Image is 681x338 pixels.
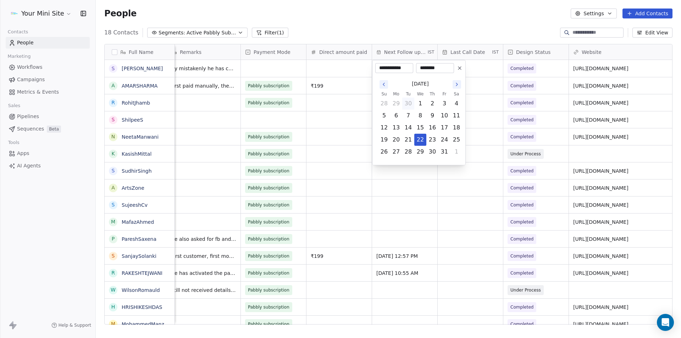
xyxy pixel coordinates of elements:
[414,90,426,98] th: Wednesday
[451,110,462,121] button: Saturday, October 11th, 2025
[427,134,438,145] button: Thursday, October 23rd, 2025
[378,110,390,121] button: Sunday, October 5th, 2025
[378,122,390,133] button: Sunday, October 12th, 2025
[427,98,438,109] button: Thursday, October 2nd, 2025
[402,90,414,98] th: Tuesday
[391,110,402,121] button: Monday, October 6th, 2025
[450,90,463,98] th: Saturday
[439,110,450,121] button: Friday, October 10th, 2025
[378,98,390,109] button: Sunday, September 28th, 2025
[391,146,402,157] button: Monday, October 27th, 2025
[415,122,426,133] button: Wednesday, October 15th, 2025
[453,80,461,89] button: Go to the Next Month
[451,122,462,133] button: Saturday, October 18th, 2025
[439,146,450,157] button: Friday, October 31st, 2025
[378,90,463,158] table: October 2025
[439,134,450,145] button: Friday, October 24th, 2025
[391,134,402,145] button: Monday, October 20th, 2025
[427,122,438,133] button: Thursday, October 16th, 2025
[426,90,438,98] th: Thursday
[438,90,450,98] th: Friday
[380,80,388,89] button: Go to the Previous Month
[403,110,414,121] button: Tuesday, October 7th, 2025
[390,90,402,98] th: Monday
[415,110,426,121] button: Wednesday, October 8th, 2025
[412,80,428,88] span: [DATE]
[415,146,426,157] button: Wednesday, October 29th, 2025
[427,146,438,157] button: Thursday, October 30th, 2025
[378,146,390,157] button: Sunday, October 26th, 2025
[403,98,414,109] button: Today, Tuesday, September 30th, 2025
[391,98,402,109] button: Monday, September 29th, 2025
[427,110,438,121] button: Thursday, October 9th, 2025
[451,98,462,109] button: Saturday, October 4th, 2025
[403,146,414,157] button: Tuesday, October 28th, 2025
[403,122,414,133] button: Tuesday, October 14th, 2025
[439,98,450,109] button: Friday, October 3rd, 2025
[415,134,426,145] button: Wednesday, October 22nd, 2025, selected
[415,98,426,109] button: Wednesday, October 1st, 2025
[403,134,414,145] button: Tuesday, October 21st, 2025
[451,134,462,145] button: Saturday, October 25th, 2025
[378,134,390,145] button: Sunday, October 19th, 2025
[439,122,450,133] button: Friday, October 17th, 2025
[378,90,390,98] th: Sunday
[451,146,462,157] button: Saturday, November 1st, 2025
[391,122,402,133] button: Monday, October 13th, 2025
